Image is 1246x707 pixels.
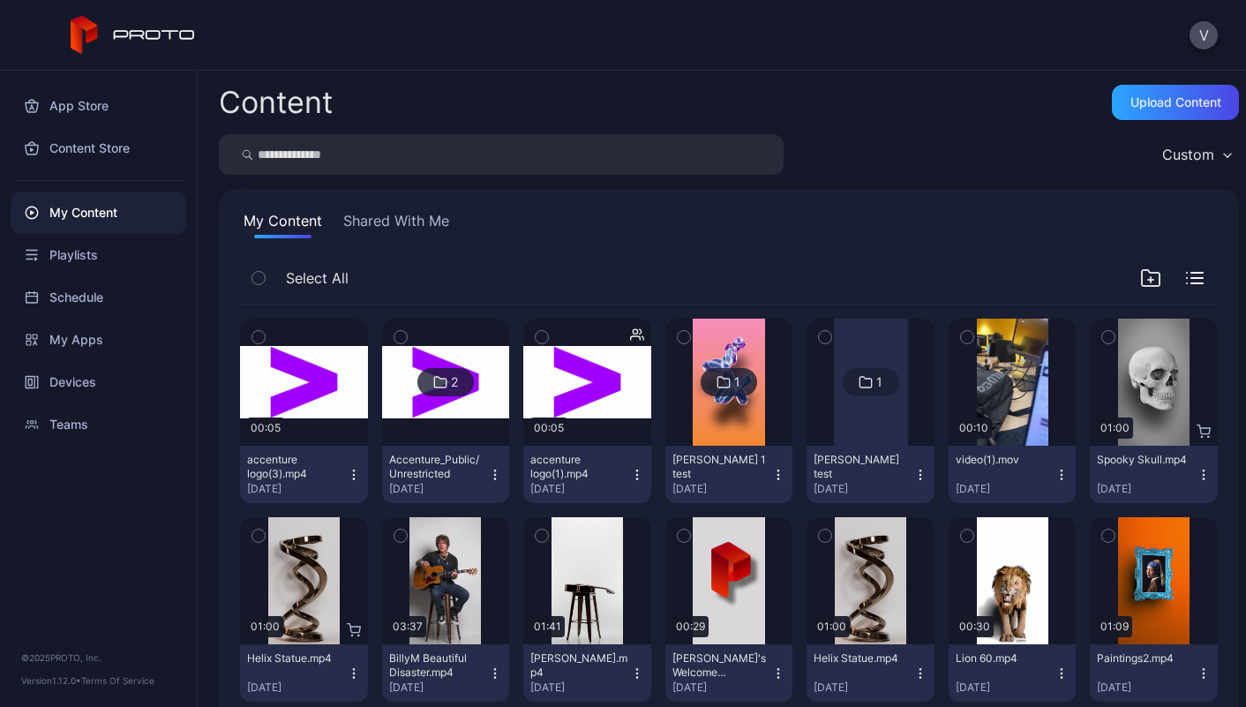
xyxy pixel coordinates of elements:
[1097,482,1197,496] div: [DATE]
[807,446,934,503] button: [PERSON_NAME] test[DATE]
[1090,644,1218,702] button: Paintings2.mp4[DATE]
[11,361,186,403] a: Devices
[11,127,186,169] a: Content Store
[665,446,793,503] button: [PERSON_NAME] 1 test[DATE]
[451,374,458,390] div: 2
[956,482,1055,496] div: [DATE]
[21,675,81,686] span: Version 1.12.0 •
[247,453,344,481] div: accenture logo(3).mp4
[1153,134,1239,175] button: Custom
[21,651,176,665] div: © 2025 PROTO, Inc.
[523,644,651,702] button: [PERSON_NAME].mp4[DATE]
[340,210,453,238] button: Shared With Me
[949,446,1077,503] button: video(1).mov[DATE]
[1097,651,1194,666] div: Paintings2.mp4
[814,681,913,695] div: [DATE]
[672,453,769,481] div: vivek 1 test
[530,482,630,496] div: [DATE]
[1130,95,1221,109] div: Upload Content
[219,87,333,117] div: Content
[247,681,347,695] div: [DATE]
[1090,446,1218,503] button: Spooky Skull.mp4[DATE]
[240,644,368,702] button: Helix Statue.mp4[DATE]
[672,681,772,695] div: [DATE]
[956,651,1053,666] div: Lion 60.mp4
[11,234,186,276] a: Playlists
[956,453,1053,467] div: video(1).mov
[240,446,368,503] button: accenture logo(3).mp4[DATE]
[389,453,486,481] div: Accenture_Public/Unrestricted
[530,651,627,680] div: BillyM Silhouette.mp4
[389,651,486,680] div: BillyM Beautiful Disaster.mp4
[11,276,186,319] a: Schedule
[807,644,934,702] button: Helix Statue.mp4[DATE]
[389,482,489,496] div: [DATE]
[672,651,769,680] div: David's Welcome Video.mp4
[530,453,627,481] div: accenture logo(1).mp4
[734,374,740,390] div: 1
[11,403,186,446] a: Teams
[814,651,911,666] div: Helix Statue.mp4
[382,446,510,503] button: Accenture_Public/Unrestricted[DATE]
[11,85,186,127] a: App Store
[1097,453,1194,467] div: Spooky Skull.mp4
[389,681,489,695] div: [DATE]
[876,374,882,390] div: 1
[1190,21,1218,49] button: V
[1112,85,1239,120] button: Upload Content
[814,482,913,496] div: [DATE]
[665,644,793,702] button: [PERSON_NAME]'s Welcome Video.mp4[DATE]
[11,192,186,234] a: My Content
[382,644,510,702] button: BillyM Beautiful Disaster.mp4[DATE]
[1097,681,1197,695] div: [DATE]
[530,681,630,695] div: [DATE]
[81,675,154,686] a: Terms Of Service
[956,681,1055,695] div: [DATE]
[247,651,344,666] div: Helix Statue.mp4
[949,644,1077,702] button: Lion 60.mp4[DATE]
[1162,146,1214,163] div: Custom
[11,319,186,361] a: My Apps
[240,210,326,238] button: My Content
[523,446,651,503] button: accenture logo(1).mp4[DATE]
[814,453,911,481] div: Vivek test
[247,482,347,496] div: [DATE]
[672,482,772,496] div: [DATE]
[286,267,349,289] span: Select All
